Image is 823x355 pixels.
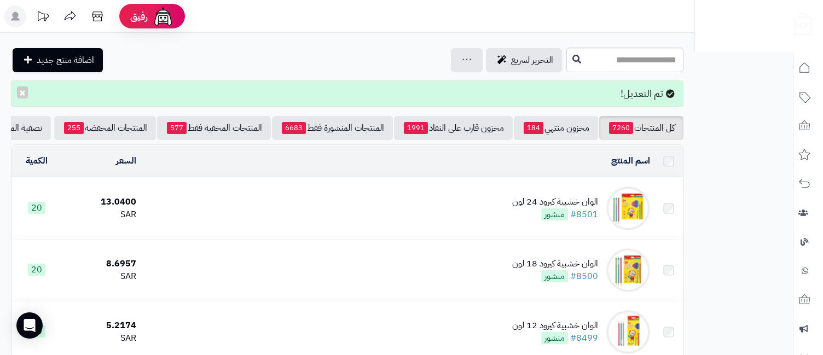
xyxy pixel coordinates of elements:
[512,319,598,332] div: الوان خشبية كيرود 12 لون
[512,196,598,208] div: الوان خشبية كيرود 24 لون
[570,270,598,283] a: #8500
[37,54,94,67] span: اضافة منتج جديد
[541,270,568,282] span: منشور
[512,258,598,270] div: الوان خشبية كيرود 18 لون
[606,187,650,230] img: الوان خشبية كيرود 24 لون
[152,5,174,27] img: ai-face.png
[116,154,136,167] a: السعر
[524,122,543,134] span: 184
[66,258,136,270] div: 8.6957
[541,208,568,220] span: منشور
[541,332,568,344] span: منشور
[66,196,136,208] div: 13.0400
[26,154,48,167] a: الكمية
[16,312,43,339] div: Open Intercom Messenger
[606,248,650,292] img: الوان خشبية كيرود 18 لون
[609,122,633,134] span: 7260
[66,332,136,345] div: SAR
[599,116,683,140] a: كل المنتجات7260
[167,122,187,134] span: 577
[28,264,45,276] span: 20
[394,116,513,140] a: مخزون قارب على النفاذ1991
[11,80,683,107] div: تم التعديل!
[606,310,650,354] img: الوان خشبية كيرود 12 لون
[486,48,562,72] a: التحرير لسريع
[54,116,156,140] a: المنتجات المخفضة255
[611,154,650,167] a: اسم المنتج
[570,331,598,345] a: #8499
[29,5,56,30] a: تحديثات المنصة
[404,122,428,134] span: 1991
[64,122,84,134] span: 255
[282,122,306,134] span: 6683
[157,116,271,140] a: المنتجات المخفية فقط577
[511,54,553,67] span: التحرير لسريع
[514,116,598,140] a: مخزون منتهي184
[272,116,393,140] a: المنتجات المنشورة فقط6683
[66,208,136,221] div: SAR
[66,270,136,283] div: SAR
[17,86,28,98] button: ×
[28,202,45,214] span: 20
[570,208,598,221] a: #8501
[66,319,136,332] div: 5.2174
[786,8,813,36] img: logo
[13,48,103,72] a: اضافة منتج جديد
[130,10,148,23] span: رفيق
